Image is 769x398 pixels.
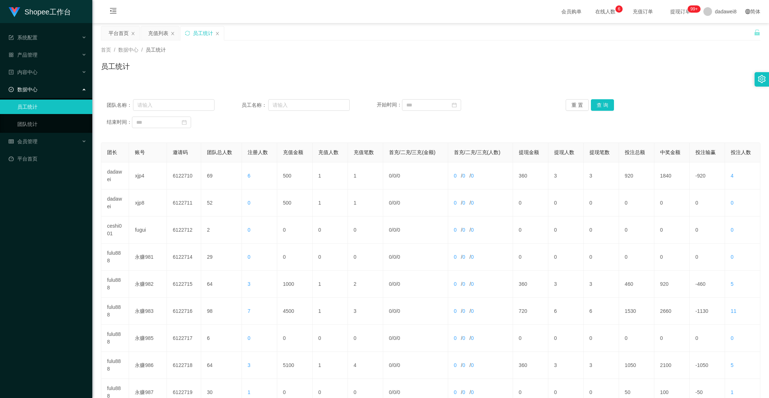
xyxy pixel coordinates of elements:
[690,189,725,217] td: 0
[348,244,383,271] td: 0
[9,87,14,92] i: 图标: check-circle-o
[101,0,125,23] i: 图标: menu-fold
[348,271,383,298] td: 2
[248,227,251,233] span: 0
[619,271,654,298] td: 460
[101,244,129,271] td: fulu888
[513,162,548,189] td: 360
[383,271,448,298] td: / /
[248,389,251,395] span: 1
[148,26,168,40] div: 充值列表
[690,325,725,352] td: 0
[393,308,396,314] span: 0
[389,308,392,314] span: 0
[101,352,129,379] td: fulu888
[462,335,465,341] span: 0
[201,352,242,379] td: 64
[731,308,737,314] span: 11
[107,119,132,125] span: 结束时间：
[397,362,400,368] span: 0
[619,352,654,379] td: 1050
[584,217,619,244] td: 0
[471,173,474,179] span: 0
[454,227,457,233] span: 0
[129,162,167,189] td: xjp4
[9,139,14,144] i: 图标: table
[9,152,87,166] a: 图标: dashboard平台首页
[109,26,129,40] div: 平台首页
[313,352,348,379] td: 1
[462,254,465,260] span: 0
[9,69,37,75] span: 内容中心
[654,217,690,244] td: 0
[454,281,457,287] span: 0
[248,254,251,260] span: 0
[690,162,725,189] td: -920
[201,298,242,325] td: 98
[654,325,690,352] td: 0
[201,217,242,244] td: 2
[448,271,513,298] td: / /
[9,9,71,14] a: Shopee工作台
[393,227,396,233] span: 0
[393,254,396,260] span: 0
[389,200,392,206] span: 0
[589,149,610,155] span: 提现笔数
[654,189,690,217] td: 0
[101,47,111,53] span: 首页
[548,325,584,352] td: 0
[248,281,251,287] span: 3
[167,271,201,298] td: 6122715
[448,162,513,189] td: / /
[513,244,548,271] td: 0
[9,35,37,40] span: 系统配置
[397,389,400,395] span: 0
[584,271,619,298] td: 3
[548,352,584,379] td: 3
[167,298,201,325] td: 6122716
[619,217,654,244] td: 0
[513,298,548,325] td: 720
[731,362,734,368] span: 5
[513,217,548,244] td: 0
[454,149,500,155] span: 首充/二充/三充(人数)
[107,101,133,109] span: 团队名称：
[548,189,584,217] td: 0
[393,281,396,287] span: 0
[654,271,690,298] td: 920
[448,189,513,217] td: / /
[513,352,548,379] td: 360
[167,189,201,217] td: 6122711
[548,244,584,271] td: 0
[313,189,348,217] td: 1
[513,325,548,352] td: 0
[513,271,548,298] td: 360
[201,325,242,352] td: 6
[248,308,251,314] span: 7
[313,271,348,298] td: 1
[695,149,716,155] span: 投注输赢
[101,189,129,217] td: dadawei
[313,217,348,244] td: 0
[454,308,457,314] span: 0
[389,389,392,395] span: 0
[619,162,654,189] td: 920
[462,389,465,395] span: 0
[215,31,220,36] i: 图标: close
[101,61,130,72] h1: 员工统计
[242,101,268,109] span: 员工名称：
[129,325,167,352] td: 永赚985
[758,75,766,83] i: 图标: setting
[9,87,37,92] span: 数据中心
[731,389,734,395] span: 1
[393,173,396,179] span: 0
[454,254,457,260] span: 0
[584,352,619,379] td: 3
[277,325,313,352] td: 0
[313,298,348,325] td: 1
[397,281,400,287] span: 0
[471,281,474,287] span: 0
[389,227,392,233] span: 0
[9,7,20,17] img: logo.9652507e.png
[452,102,457,108] i: 图标: calendar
